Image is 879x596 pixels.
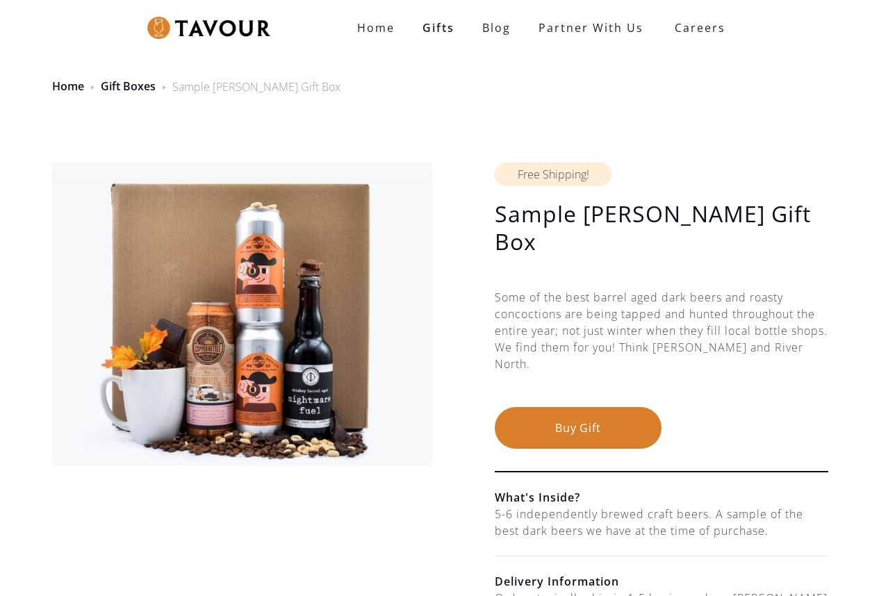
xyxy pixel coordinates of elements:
[495,506,828,539] div: 5-6 independently brewed craft beers. A sample of the best dark beers we have at the time of purc...
[409,14,468,42] a: Gifts
[495,407,662,449] button: Buy Gift
[495,163,611,186] div: Free Shipping!
[525,14,657,42] a: partner with us
[357,20,395,35] strong: Home
[343,14,409,42] a: Home
[495,289,828,407] div: Some of the best barrel aged dark beers and roasty concoctions are being tapped and hunted throug...
[52,78,84,94] a: Home
[101,78,156,94] a: Gift Boxes
[495,573,828,590] h6: Delivery Information
[495,489,828,506] h6: What's Inside?
[172,78,340,95] div: Sample [PERSON_NAME] Gift Box
[495,200,828,256] h1: Sample [PERSON_NAME] Gift Box
[657,8,736,47] a: Careers
[468,14,525,42] a: Blog
[675,14,725,42] strong: Careers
